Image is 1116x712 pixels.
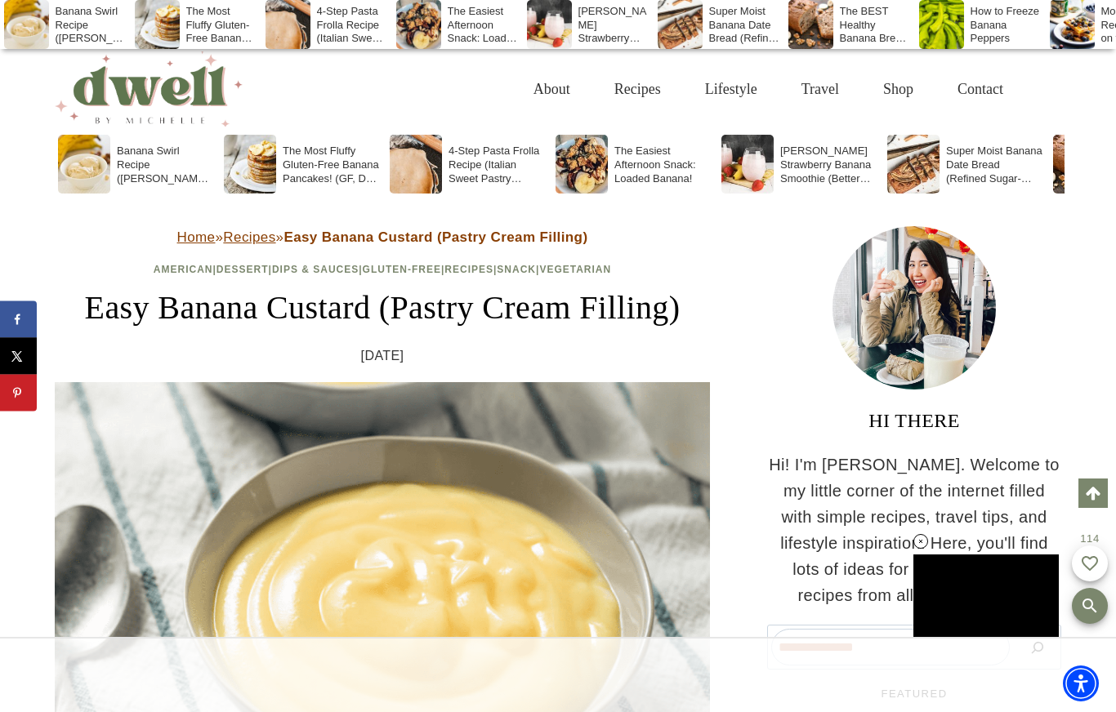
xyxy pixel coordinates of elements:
p: Hi! I'm [PERSON_NAME]. Welcome to my little corner of the internet filled with simple recipes, tr... [767,452,1061,608]
iframe: Advertisement [261,639,855,712]
a: Dessert [217,264,269,275]
a: Shop [861,63,935,116]
a: Snack [497,264,536,275]
a: Recipes [444,264,493,275]
a: Scroll to top [1078,478,1108,508]
nav: Primary Navigation [511,63,1025,116]
a: Home [177,229,216,245]
a: Dips & Sauces [272,264,359,275]
a: Recipes [223,229,275,245]
a: Vegetarian [539,264,611,275]
a: Travel [779,63,861,116]
div: Accessibility Menu [1063,665,1099,701]
h1: Easy Banana Custard (Pastry Cream Filling) [55,283,710,332]
a: Recipes [592,63,683,116]
a: Contact [935,63,1025,116]
h3: HI THERE [767,406,1061,435]
strong: Easy Banana Custard (Pastry Cream Filling) [283,229,587,245]
a: About [511,63,592,116]
img: DWELL by michelle [55,51,243,127]
a: Gluten-Free [363,264,441,275]
span: » » [177,229,588,245]
span: | | | | | | [154,264,611,275]
a: American [154,264,213,275]
a: Lifestyle [683,63,779,116]
time: [DATE] [361,345,404,367]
